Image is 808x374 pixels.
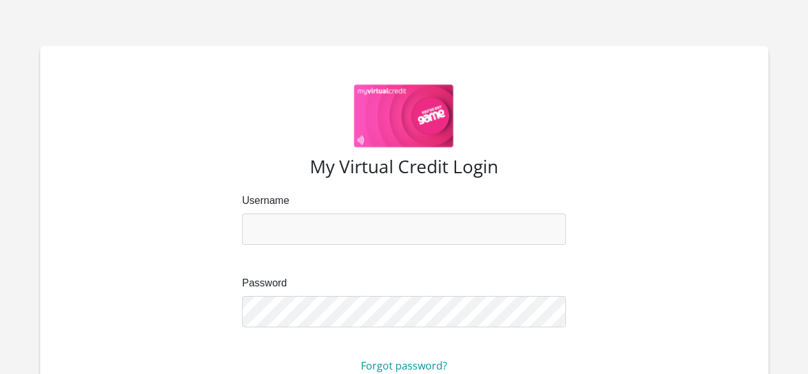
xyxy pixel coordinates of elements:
h3: My Virtual Credit Login [71,156,738,178]
label: Username [242,193,566,208]
a: Forgot password? [361,359,447,373]
label: Password [242,276,566,291]
input: Email [242,214,566,245]
img: game logo [354,84,454,148]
